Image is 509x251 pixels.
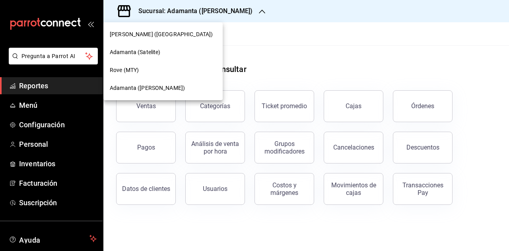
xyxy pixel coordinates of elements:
span: Rove (MTY) [110,66,139,74]
div: [PERSON_NAME] ([GEOGRAPHIC_DATA]) [103,25,223,43]
div: Adamanta ([PERSON_NAME]) [103,79,223,97]
div: Rove (MTY) [103,61,223,79]
span: [PERSON_NAME] ([GEOGRAPHIC_DATA]) [110,30,213,39]
span: Adamanta (Satelite) [110,48,161,56]
span: Adamanta ([PERSON_NAME]) [110,84,185,92]
div: Adamanta (Satelite) [103,43,223,61]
